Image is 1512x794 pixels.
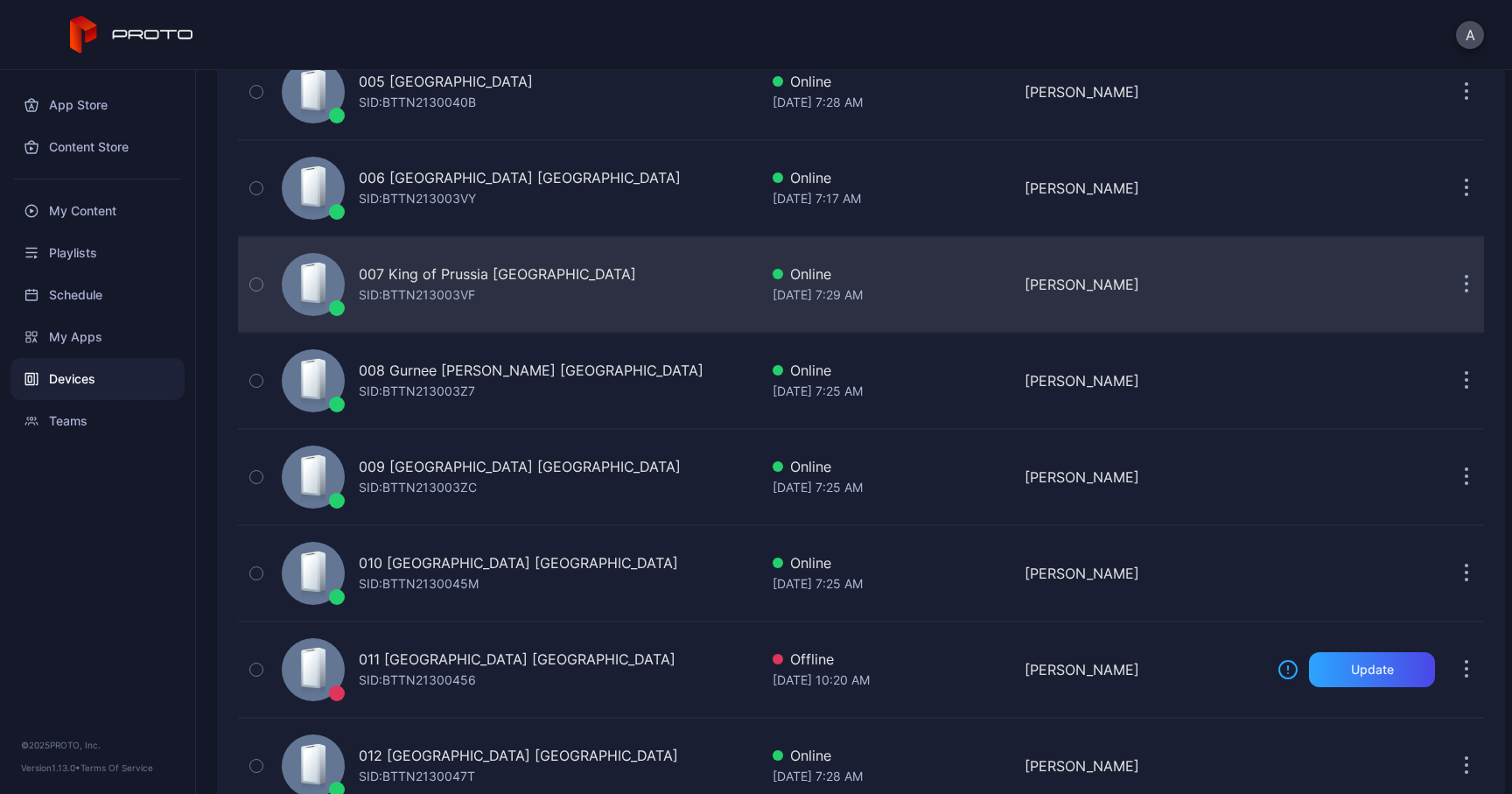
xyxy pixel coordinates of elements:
[1456,21,1484,49] button: A
[773,573,1011,594] div: [DATE] 7:25 AM
[21,762,80,773] span: Version 1.13.0 •
[773,766,1011,787] div: [DATE] 7:28 AM
[1025,659,1263,680] div: [PERSON_NAME]
[10,84,185,126] a: App Store
[359,456,681,477] div: 009 [GEOGRAPHIC_DATA] [GEOGRAPHIC_DATA]
[80,762,153,773] a: Terms Of Service
[10,316,185,358] a: My Apps
[773,649,1011,670] div: Offline
[10,190,185,232] a: My Content
[773,552,1011,573] div: Online
[359,766,475,787] div: SID: BTTN2130047T
[359,263,636,285] div: 007 King of Prussia [GEOGRAPHIC_DATA]
[1025,563,1263,584] div: [PERSON_NAME]
[359,573,479,594] div: SID: BTTN2130045M
[773,456,1011,477] div: Online
[1025,178,1263,199] div: [PERSON_NAME]
[21,738,174,752] div: © 2025 PROTO, Inc.
[773,360,1011,381] div: Online
[359,92,476,113] div: SID: BTTN2130040B
[773,670,1011,691] div: [DATE] 10:20 AM
[773,285,1011,306] div: [DATE] 7:29 AM
[773,92,1011,113] div: [DATE] 7:28 AM
[10,358,185,400] a: Devices
[359,477,477,498] div: SID: BTTN213003ZC
[773,188,1011,209] div: [DATE] 7:17 AM
[10,126,185,168] a: Content Store
[773,477,1011,498] div: [DATE] 7:25 AM
[359,552,678,573] div: 010 [GEOGRAPHIC_DATA] [GEOGRAPHIC_DATA]
[773,745,1011,766] div: Online
[359,670,476,691] div: SID: BTTN21300456
[359,381,475,402] div: SID: BTTN213003Z7
[10,274,185,316] a: Schedule
[359,71,533,92] div: 005 [GEOGRAPHIC_DATA]
[1025,370,1263,391] div: [PERSON_NAME]
[359,285,475,306] div: SID: BTTN213003VF
[1025,81,1263,102] div: [PERSON_NAME]
[359,188,476,209] div: SID: BTTN213003VY
[359,745,678,766] div: 012 [GEOGRAPHIC_DATA] [GEOGRAPHIC_DATA]
[773,71,1011,92] div: Online
[1025,274,1263,295] div: [PERSON_NAME]
[1309,652,1435,687] button: Update
[1025,755,1263,776] div: [PERSON_NAME]
[10,232,185,274] a: Playlists
[1351,663,1394,677] div: Update
[10,400,185,442] a: Teams
[773,263,1011,285] div: Online
[773,381,1011,402] div: [DATE] 7:25 AM
[359,649,675,670] div: 011 [GEOGRAPHIC_DATA] [GEOGRAPHIC_DATA]
[359,360,703,381] div: 008 Gurnee [PERSON_NAME] [GEOGRAPHIC_DATA]
[359,167,681,188] div: 006 [GEOGRAPHIC_DATA] [GEOGRAPHIC_DATA]
[1025,467,1263,488] div: [PERSON_NAME]
[773,167,1011,188] div: Online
